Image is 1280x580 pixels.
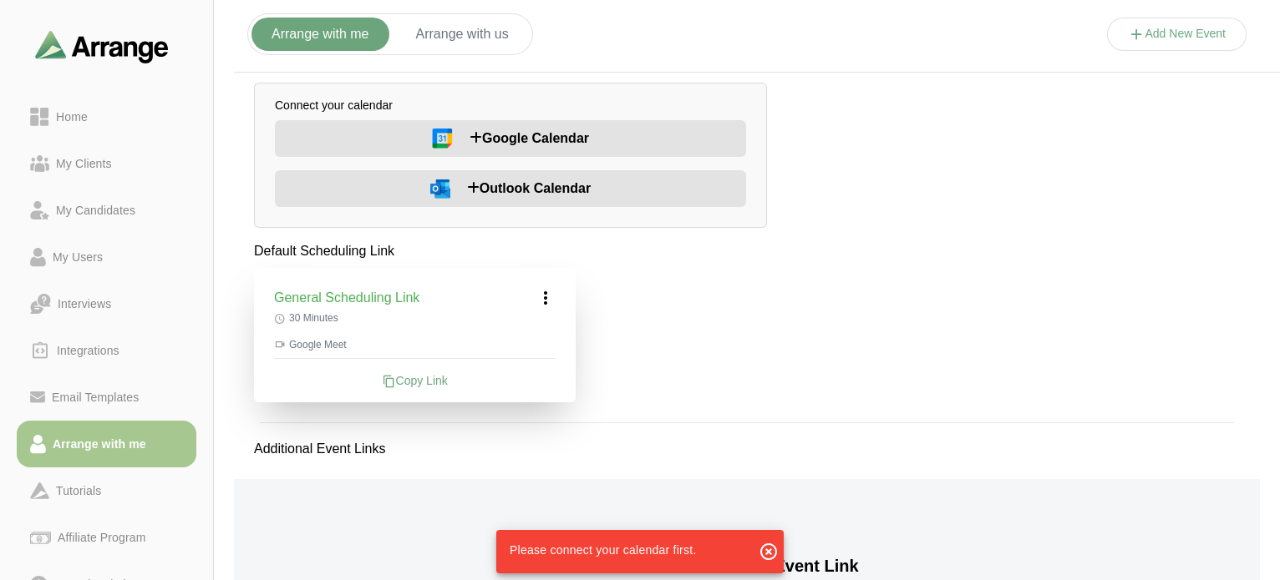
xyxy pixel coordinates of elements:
[46,247,109,267] div: My Users
[49,200,142,220] div: My Candidates
[234,419,405,479] p: Additional Event Links
[50,340,126,361] div: Integrations
[51,527,152,547] div: Affiliate Program
[275,120,746,157] button: Google Calendar
[274,288,419,308] h3: General Scheduling Link
[17,374,196,421] a: Email Templates
[275,97,746,113] p: Connect your calendar
[17,467,196,514] a: Tutorials
[17,327,196,374] a: Integrations
[17,234,196,280] a: My Users
[274,311,556,325] p: 30 Minutes
[49,481,108,501] div: Tutorials
[467,179,591,199] span: Outlook Calendar
[17,421,196,467] a: Arrange with me
[17,280,196,327] a: Interviews
[17,514,196,561] a: Affiliate Program
[51,294,118,314] div: Interviews
[251,18,389,51] button: Arrange with me
[49,154,119,174] div: My Clients
[1107,18,1247,51] button: Add New Event
[17,187,196,234] a: My Candidates
[49,107,94,127] div: Home
[254,241,576,261] p: Default Scheduling Link
[17,93,196,140] a: Home
[35,30,169,63] img: arrangeai-name-small-logo.4d2b8aee.svg
[274,338,556,351] p: Google Meet
[17,140,196,187] a: My Clients
[274,372,556,389] div: Copy Link
[396,18,529,51] button: Arrange with us
[470,129,589,149] span: Google Calendar
[510,543,697,557] span: Please connect your calendar first.
[45,387,145,407] div: Email Templates
[46,434,153,454] div: Arrange with me
[275,170,746,207] button: Outlook Calendar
